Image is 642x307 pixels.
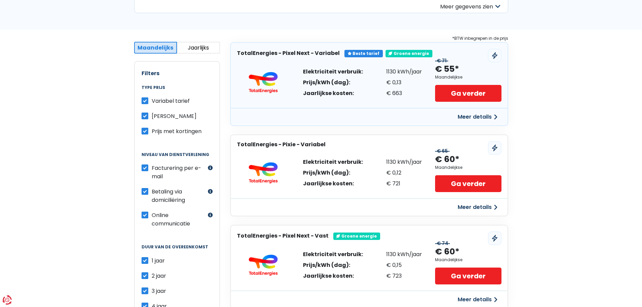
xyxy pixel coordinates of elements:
div: € 71 [435,58,448,64]
span: Prijs met kortingen [152,127,202,135]
div: *BTW inbegrepen in de prijs [230,35,508,42]
img: TotalEnergies [243,72,283,93]
div: € 60* [435,246,459,257]
legend: Niveau van dienstverlening [142,152,213,164]
div: Maandelijkse [435,75,462,80]
span: Variabel tarief [152,97,190,105]
div: 1130 kWh/jaar [386,159,422,165]
div: Jaarlijkse kosten: [303,91,363,96]
legend: Duur van de overeenkomst [142,245,213,256]
img: TotalEnergies [243,162,283,184]
div: Elektriciteit verbruik: [303,159,363,165]
div: Maandelijkse [435,257,462,262]
div: € 723 [386,273,422,279]
span: [PERSON_NAME] [152,112,196,120]
div: Prijs/kWh (dag): [303,80,363,85]
span: 1 jaar [152,257,165,265]
button: Meer details [454,201,501,213]
div: 1130 kWh/jaar [386,69,422,74]
button: Meer details [454,294,501,306]
div: € 0,13 [386,80,422,85]
div: € 721 [386,181,422,186]
div: Prijs/kWh (dag): [303,170,363,176]
span: 3 jaar [152,287,166,295]
div: € 65 [435,148,450,154]
div: € 60* [435,154,459,165]
legend: Type prijs [142,85,213,97]
div: 1130 kWh/jaar [386,252,422,257]
div: Elektriciteit verbruik: [303,69,363,74]
div: € 55* [435,64,459,75]
a: Ga verder [435,268,501,284]
h3: TotalEnergies - Pixie - Variabel [237,141,326,148]
a: Ga verder [435,85,501,102]
button: Jaarlijks [177,42,220,54]
div: Jaarlijkse kosten: [303,181,363,186]
div: € 74 [435,241,450,246]
div: € 0,12 [386,170,422,176]
label: Online communicatie [152,211,206,228]
h3: TotalEnergies - Pixel Next - Variabel [237,50,340,56]
div: Jaarlijkse kosten: [303,273,363,279]
h2: Filters [142,70,213,76]
img: TotalEnergies [243,254,283,276]
a: Ga verder [435,175,501,192]
div: Groene energie [386,50,432,57]
span: 2 jaar [152,272,166,280]
div: Groene energie [333,233,380,240]
div: Elektriciteit verbruik: [303,252,363,257]
div: Prijs/kWh (dag): [303,263,363,268]
h3: TotalEnergies - Pixel Next - Vast [237,233,329,239]
button: Maandelijks [134,42,177,54]
label: Betaling via domiciliëring [152,187,206,204]
div: € 663 [386,91,422,96]
div: Beste tarief [344,50,383,57]
button: Meer details [454,111,501,123]
label: Facturering per e-mail [152,164,206,181]
div: Maandelijkse [435,165,462,170]
div: € 0,15 [386,263,422,268]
